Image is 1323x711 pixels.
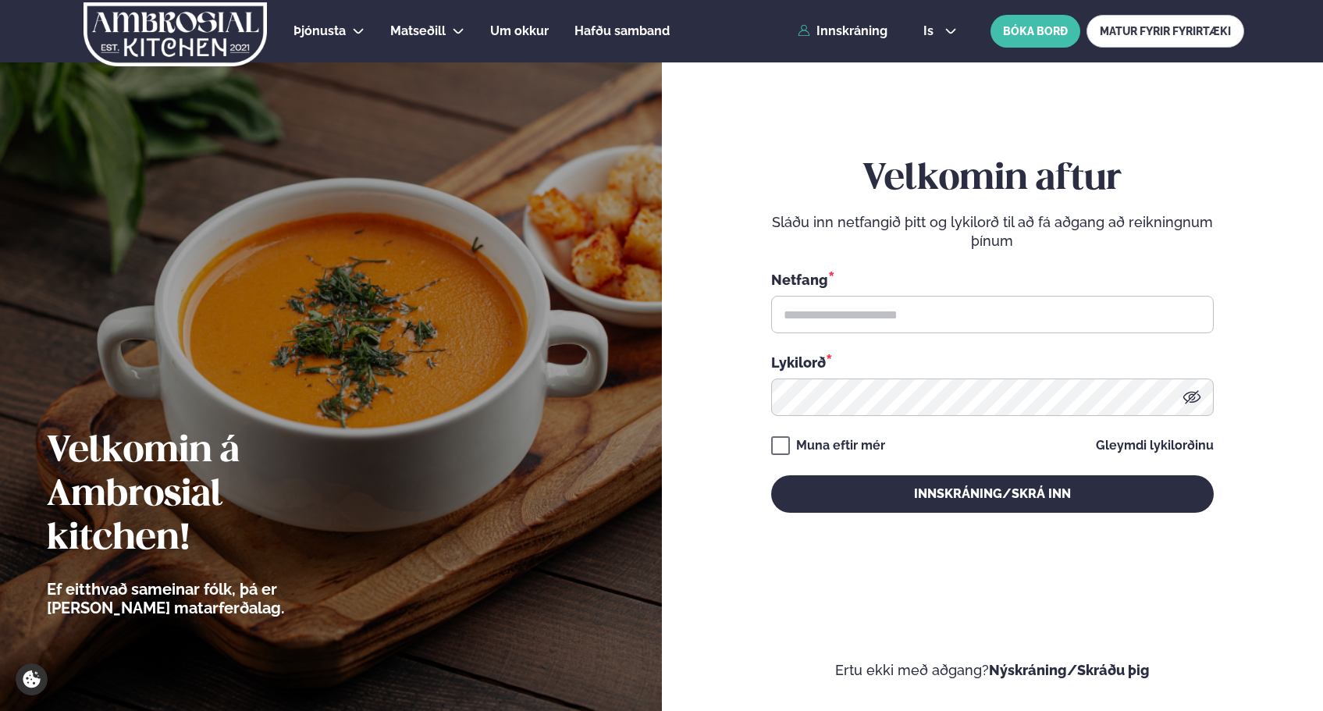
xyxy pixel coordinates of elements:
a: Hafðu samband [574,22,670,41]
p: Ertu ekki með aðgang? [709,661,1277,680]
button: is [911,25,969,37]
a: Matseðill [390,22,446,41]
span: Um okkur [490,23,549,38]
a: Um okkur [490,22,549,41]
p: Sláðu inn netfangið þitt og lykilorð til að fá aðgang að reikningnum þínum [771,213,1214,251]
a: Þjónusta [293,22,346,41]
p: Ef eitthvað sameinar fólk, þá er [PERSON_NAME] matarferðalag. [47,580,371,617]
span: is [923,25,938,37]
a: Innskráning [798,24,887,38]
img: logo [82,2,269,66]
div: Netfang [771,269,1214,290]
span: Þjónusta [293,23,346,38]
div: Lykilorð [771,352,1214,372]
button: BÓKA BORÐ [990,15,1080,48]
span: Matseðill [390,23,446,38]
a: MATUR FYRIR FYRIRTÆKI [1086,15,1244,48]
span: Hafðu samband [574,23,670,38]
h2: Velkomin aftur [771,158,1214,201]
button: Innskráning/Skrá inn [771,475,1214,513]
a: Nýskráning/Skráðu þig [989,662,1150,678]
a: Gleymdi lykilorðinu [1096,439,1214,452]
h2: Velkomin á Ambrosial kitchen! [47,430,371,561]
a: Cookie settings [16,663,48,695]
